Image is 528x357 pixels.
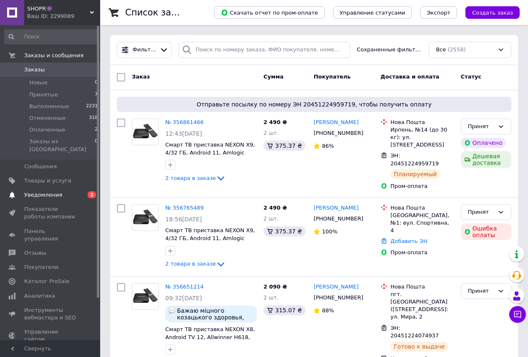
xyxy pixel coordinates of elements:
[29,114,66,122] span: Отмененные
[391,249,454,256] div: Пром-оплата
[391,212,454,235] div: [GEOGRAPHIC_DATA], №1: вул. Спортивна, 4
[263,130,278,136] span: 2 шт.
[391,152,439,167] span: ЭН: 20451224959719
[165,119,204,125] a: № 356861466
[436,46,446,54] span: Все
[263,73,283,80] span: Сумма
[461,151,511,168] div: Дешевая доставка
[132,285,158,308] img: Фото товару
[132,283,159,310] a: Фото товару
[95,91,98,99] span: 7
[165,175,216,181] span: 2 товара в заказе
[165,205,204,211] a: № 356765489
[165,326,255,356] a: Смарт ТВ приставка NEXON X8, Android TV 12, Allwinner H618, 4K HDR10+, Wi-Fi 6, Bluetooth, USB, AV1
[132,119,159,145] a: Фото товару
[88,191,96,198] span: 2
[89,114,98,122] span: 318
[169,307,175,314] img: :speech_balloon:
[420,6,457,19] button: Экспорт
[221,9,318,16] span: Скачать отчет по пром-оплате
[29,138,95,153] span: Заказы из [GEOGRAPHIC_DATA]
[312,292,365,303] div: [PHONE_NUMBER]
[24,66,45,73] span: Заказы
[391,238,427,244] a: Добавить ЭН
[461,223,511,240] div: Ошибка оплаты
[95,138,98,153] span: 0
[165,130,202,137] span: 12:43[DATE]
[24,228,77,243] span: Панель управления
[340,10,405,16] span: Управление статусами
[29,91,58,99] span: Принятые
[4,29,99,44] input: Поиск
[133,46,157,54] span: Фильтры
[263,305,305,315] div: 315.07 ₴
[24,278,69,285] span: Каталог ProSale
[24,177,71,185] span: Товары и услуги
[29,103,69,110] span: Выполненные
[214,6,325,19] button: Скачать отчет по пром-оплате
[312,213,365,224] div: [PHONE_NUMBER]
[120,100,508,109] span: Отправьте посылку по номеру ЭН 20451224959719, чтобы получить оплату
[391,342,448,352] div: Готово к выдаче
[322,228,337,235] span: 100%
[24,52,83,59] span: Заказы и сообщения
[263,205,287,211] span: 2 490 ₴
[461,138,506,148] div: Оплачено
[24,191,62,199] span: Уведомления
[132,204,159,231] a: Фото товару
[263,226,305,236] div: 375.37 ₴
[24,249,46,257] span: Отзывы
[177,307,253,321] span: Бажаю міцного козацького здоровья, замовлення підтверджую, я війсковий тому по телефону можете зі...
[132,206,158,229] img: Фото товару
[86,103,98,110] span: 2231
[165,261,216,267] span: 2 товара в заказе
[165,284,204,290] a: № 356651214
[461,73,482,80] span: Статус
[391,204,454,212] div: Нова Пошта
[468,287,494,296] div: Принят
[95,126,98,134] span: 2
[312,128,365,139] div: [PHONE_NUMBER]
[263,119,287,125] span: 2 490 ₴
[165,142,255,171] a: Смарт ТВ приставка NEXON X9, 4/32 ГБ, Android 11, Amlogic S905X4, 4K HDR10+, Wi-Fi 5, Bluetooth, ...
[24,306,77,322] span: Инструменты вебмастера и SEO
[165,216,202,223] span: 18:56[DATE]
[313,283,359,291] a: [PERSON_NAME]
[24,205,77,220] span: Показатели работы компании
[165,175,226,181] a: 2 товара в заказе
[381,73,440,80] span: Доставка и оплата
[263,141,305,151] div: 375.37 ₴
[468,208,494,217] div: Принят
[24,163,57,170] span: Сообщения
[313,73,351,80] span: Покупатель
[472,10,513,16] span: Создать заказ
[29,79,48,86] span: Новые
[391,182,454,190] div: Пром-оплата
[179,42,350,58] input: Поиск по номеру заказа, ФИО покупателя, номеру телефона, Email, номеру накладной
[27,13,100,20] div: Ваш ID: 2299089
[391,169,440,179] div: Планируемый
[313,119,359,127] a: [PERSON_NAME]
[333,6,412,19] button: Управление статусами
[165,227,255,257] a: Смарт ТВ приставка NEXON X9, 4/32 ГБ, Android 11, Amlogic S905X4, 4K HDR10+, Wi-Fi 5, Bluetooth, ...
[95,79,98,86] span: 0
[391,283,454,291] div: Нова Пошта
[313,204,359,212] a: [PERSON_NAME]
[509,306,526,323] button: Чат с покупателем
[448,46,466,53] span: (2558)
[391,325,439,339] span: ЭН: 20451224074937
[24,292,55,300] span: Аналитика
[427,10,450,16] span: Экспорт
[132,73,150,80] span: Заказ
[357,46,422,54] span: Сохраненные фильтры:
[263,215,278,222] span: 2 шт.
[391,291,454,321] div: пгт. [GEOGRAPHIC_DATA] ([STREET_ADDRESS]: ул. Мира, 2
[322,307,334,314] span: 88%
[125,8,197,18] h1: Список заказов
[165,261,226,267] a: 2 товара в заказе
[391,119,454,126] div: Нова Пошта
[468,122,494,131] div: Принят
